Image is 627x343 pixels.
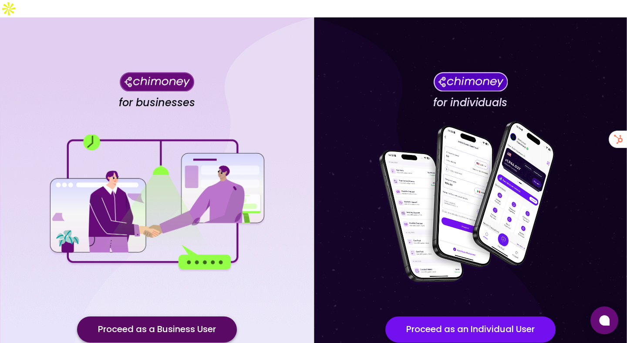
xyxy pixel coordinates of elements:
button: Open chat window [590,306,618,334]
h4: for businesses [119,96,195,109]
button: Proceed as an Individual User [385,316,556,343]
img: for individuals [361,116,579,290]
img: Chimoney for businesses [120,72,194,91]
img: for businesses [48,135,266,272]
button: Proceed as a Business User [77,316,237,343]
h4: for individuals [433,96,507,109]
img: Chimoney for individuals [433,72,508,91]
